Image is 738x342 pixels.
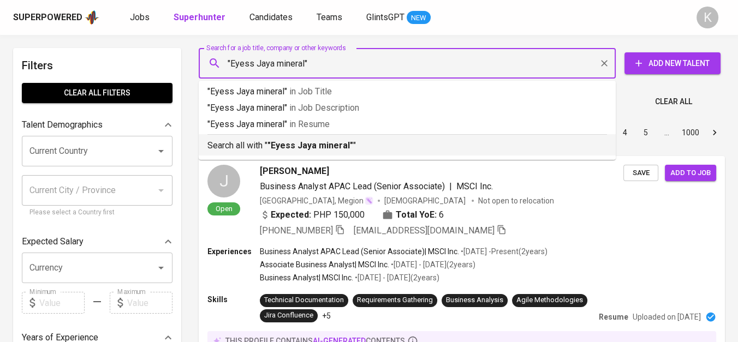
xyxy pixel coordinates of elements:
div: PHP 150,000 [260,208,365,221]
a: GlintsGPT NEW [366,11,431,25]
b: "Eyess Jaya mineral" [267,140,353,151]
p: • [DATE] - [DATE] ( 2 years ) [353,272,439,283]
a: Jobs [130,11,152,25]
b: Superhunter [174,12,225,22]
button: Go to page 5 [637,124,654,141]
button: Clear All filters [22,83,172,103]
span: [PERSON_NAME] [260,165,329,178]
div: J [207,165,240,197]
span: 6 [439,208,444,221]
button: Go to next page [706,124,723,141]
p: +5 [322,310,331,321]
button: Save [623,165,658,182]
a: Teams [317,11,344,25]
span: [DEMOGRAPHIC_DATA] [384,195,467,206]
div: Business Analysis [446,295,503,305]
span: Jobs [130,12,150,22]
span: Open [211,204,237,213]
p: Talent Demographics [22,118,103,131]
button: Open [153,143,169,159]
span: [PHONE_NUMBER] [260,225,333,236]
div: Jira Confluence [264,310,313,321]
p: Skills [207,294,260,305]
span: [EMAIL_ADDRESS][DOMAIN_NAME] [354,225,495,236]
input: Value [39,292,85,314]
div: K [697,7,718,28]
p: Uploaded on [DATE] [633,311,701,322]
button: Clear All [651,92,697,112]
p: Business Analyst APAC Lead (Senior Associate) | MSCI Inc. [260,246,459,257]
div: Expected Salary [22,231,172,253]
div: Superpowered [13,11,82,24]
b: Total YoE: [396,208,437,221]
span: GlintsGPT [366,12,404,22]
p: Associate Business Analyst | MSCI Inc. [260,259,389,270]
button: Clear [597,56,612,71]
span: Candidates [249,12,293,22]
span: Clear All filters [31,86,164,100]
p: • [DATE] - [DATE] ( 2 years ) [389,259,475,270]
p: "Eyess Jaya mineral" [207,118,607,131]
nav: pagination navigation [532,124,725,141]
a: Superhunter [174,11,228,25]
div: Technical Documentation [264,295,344,305]
button: Open [153,260,169,275]
span: Add to job [670,167,711,179]
h6: Filters [22,57,172,74]
a: Candidates [249,11,295,25]
span: Save [629,167,653,179]
span: | [449,180,452,193]
span: in Job Title [289,86,332,97]
span: in Resume [289,119,330,129]
div: [GEOGRAPHIC_DATA], Megion [260,195,373,206]
p: Resume [599,311,628,322]
img: app logo [85,9,99,26]
p: Please select a Country first [29,207,165,218]
p: • [DATE] - Present ( 2 years ) [459,246,547,257]
div: Talent Demographics [22,114,172,136]
p: "Eyess Jaya mineral" [207,85,607,98]
div: Requirements Gathering [357,295,433,305]
input: Value [127,292,172,314]
span: MSCI Inc. [456,181,493,191]
div: … [658,127,675,138]
span: Teams [317,12,342,22]
span: Add New Talent [633,57,712,70]
p: Expected Salary [22,235,84,248]
p: Experiences [207,246,260,257]
span: Business Analyst APAC Lead (Senior Associate) [260,181,445,191]
button: Add New Talent [624,52,721,74]
button: Go to page 1000 [679,124,703,141]
button: Go to page 4 [616,124,634,141]
p: "Eyess Jaya mineral" [207,101,607,115]
b: Expected: [271,208,311,221]
span: NEW [407,13,431,23]
p: Search all with " " [207,139,607,152]
button: Add to job [665,165,716,182]
p: Not open to relocation [478,195,554,206]
img: magic_wand.svg [365,196,373,205]
span: Clear All [655,95,692,109]
div: Agile Methodologies [516,295,583,305]
span: in Job Description [289,103,359,113]
p: Business Analyst | MSCI Inc. [260,272,353,283]
a: Superpoweredapp logo [13,9,99,26]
